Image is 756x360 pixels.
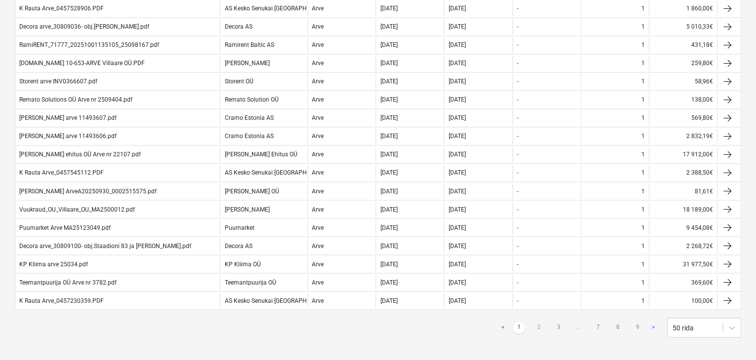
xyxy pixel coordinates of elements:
div: 1 [641,78,645,85]
div: 1 [641,279,645,286]
div: Storent arve INV0366607.pdf [19,78,97,85]
div: 2 832,19€ [649,128,717,144]
div: 1 [641,151,645,158]
div: Remato Solution OÜ [224,96,278,103]
div: - [517,187,518,194]
div: 1 [641,114,645,121]
div: Decora AS [224,242,252,249]
div: 1 [641,297,645,304]
div: Arve [312,206,324,213]
div: [DATE] [380,5,397,12]
div: Puumarket [224,224,254,231]
div: 259,80€ [649,55,717,71]
div: [DATE] [448,41,465,48]
div: Decora arve_30809036- obj.[PERSON_NAME].pdf [19,23,149,30]
div: [DATE] [380,279,397,286]
div: [PERSON_NAME] [224,60,269,67]
div: [DATE] [380,169,397,176]
div: - [517,206,518,213]
div: [DATE] [380,224,397,231]
div: Arve [312,151,324,158]
div: 2 268,72€ [649,238,717,253]
div: [DATE] [380,23,397,30]
div: [PERSON_NAME] ehitus OÜ Arve nr 22107.pdf [19,151,141,158]
span: ... [572,322,584,333]
div: K Rauta Arve_0457545112.PDF [19,169,104,176]
div: K Rauta Arve_0457528906.PDF [19,5,104,12]
div: 2 388,50€ [649,165,717,180]
div: 5 010,33€ [649,19,717,35]
div: 31 977,50€ [649,256,717,272]
div: [DATE] [380,60,397,67]
div: Remato Solutions OÜ Arve nr 2509404.pdf [19,96,132,103]
div: - [517,133,518,140]
div: Arve [312,114,324,121]
div: [PERSON_NAME] ArveA20250930_0002515575.pdf [19,187,157,194]
div: 138,00€ [649,92,717,108]
div: - [517,96,518,103]
div: [DATE] [380,96,397,103]
div: Arve [312,169,324,176]
div: - [517,151,518,158]
div: - [517,60,518,67]
div: Arve [312,279,324,286]
div: [DATE] [448,5,465,12]
div: [DATE] [448,60,465,67]
div: 1 [641,206,645,213]
div: Arve [312,133,324,140]
div: 1 [641,23,645,30]
div: [DATE] [380,206,397,213]
div: [DATE] [448,206,465,213]
div: 1 [641,60,645,67]
a: Page 2 [533,322,545,333]
div: KP Kliima arve 25034.pdf [19,260,88,267]
div: Arve [312,242,324,249]
div: 18 189,00€ [649,201,717,217]
div: Arve [312,260,324,267]
div: Vestlusvidin [707,313,756,360]
a: Page 9 [631,322,643,333]
div: Arve [312,60,324,67]
div: Arve [312,5,324,12]
div: 1 [641,41,645,48]
div: Storent OÜ [224,78,253,85]
div: 9 454,08€ [649,219,717,235]
div: [PERSON_NAME] Ehitus OÜ [224,151,297,158]
div: 1 [641,260,645,267]
div: [DOMAIN_NAME] 10-653-ARVE Villaare OÜ.PDF [19,60,145,67]
a: Page 3 [552,322,564,333]
div: - [517,260,518,267]
a: Page 7 [592,322,604,333]
div: [PERSON_NAME] arve 11493606.pdf [19,133,117,140]
div: [DATE] [380,260,397,267]
div: 1 [641,133,645,140]
div: [DATE] [448,78,465,85]
div: Vuukraud_OU_Villaare_OU_MA2500012.pdf [19,206,135,213]
div: - [517,78,518,85]
div: [DATE] [448,169,465,176]
div: Teemantpuurija OÜ Arve nr 3782.pdf [19,279,117,286]
a: Previous page [497,322,509,333]
div: [DATE] [448,151,465,158]
div: [DATE] [380,151,397,158]
div: 1 860,00€ [649,0,717,16]
div: [DATE] [380,242,397,249]
div: 1 [641,242,645,249]
div: [DATE] [448,187,465,194]
a: Page 8 [612,322,624,333]
div: [DATE] [380,78,397,85]
div: Ramirent Baltic AS [224,41,274,48]
div: [DATE] [448,224,465,231]
div: [DATE] [380,114,397,121]
div: 431,18€ [649,37,717,53]
div: KP Kliima OÜ [224,260,260,267]
div: RamiRENT_71777_20251001135105_25098167.pdf [19,41,159,48]
div: [DATE] [448,279,465,286]
div: [DATE] [448,297,465,304]
div: - [517,169,518,176]
div: K Rauta Arve_0457230359.PDF [19,297,104,304]
div: Arve [312,96,324,103]
div: 1 [641,169,645,176]
div: - [517,5,518,12]
div: [DATE] [448,242,465,249]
